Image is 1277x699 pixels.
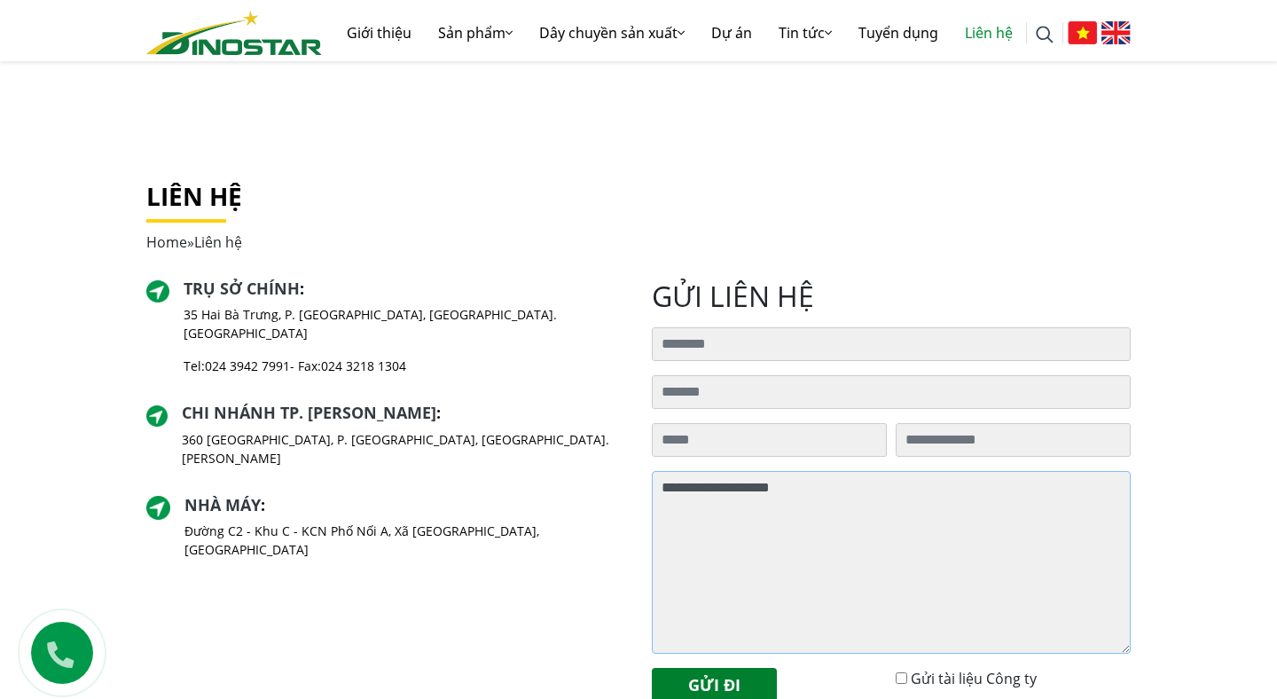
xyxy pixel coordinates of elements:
[321,357,406,374] a: 024 3218 1304
[184,305,625,342] p: 35 Hai Bà Trưng, P. [GEOGRAPHIC_DATA], [GEOGRAPHIC_DATA]. [GEOGRAPHIC_DATA]
[952,4,1026,61] a: Liên hệ
[1036,26,1054,43] img: search
[526,4,698,61] a: Dây chuyền sản xuất
[652,279,1131,313] h2: gửi liên hệ
[146,11,322,55] img: logo
[194,232,242,252] span: Liên hệ
[146,496,170,520] img: directer
[845,4,952,61] a: Tuyển dụng
[182,430,625,467] p: 360 [GEOGRAPHIC_DATA], P. [GEOGRAPHIC_DATA], [GEOGRAPHIC_DATA]. [PERSON_NAME]
[182,402,436,423] a: Chi nhánh TP. [PERSON_NAME]
[425,4,526,61] a: Sản phẩm
[333,4,425,61] a: Giới thiệu
[184,279,625,299] h2: :
[146,232,242,252] span: »
[146,232,187,252] a: Home
[146,280,169,303] img: directer
[205,357,290,374] a: 024 3942 7991
[146,182,1131,212] h1: Liên hệ
[184,496,625,515] h2: :
[146,405,168,427] img: directer
[1101,21,1131,44] img: English
[182,404,625,423] h2: :
[765,4,845,61] a: Tin tức
[184,522,625,559] p: Đường C2 - Khu C - KCN Phố Nối A, Xã [GEOGRAPHIC_DATA], [GEOGRAPHIC_DATA]
[911,668,1037,689] label: Gửi tài liệu Công ty
[184,357,625,375] p: Tel: - Fax:
[184,494,261,515] a: Nhà máy
[1068,21,1097,44] img: Tiếng Việt
[184,278,300,299] a: Trụ sở chính
[698,4,765,61] a: Dự án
